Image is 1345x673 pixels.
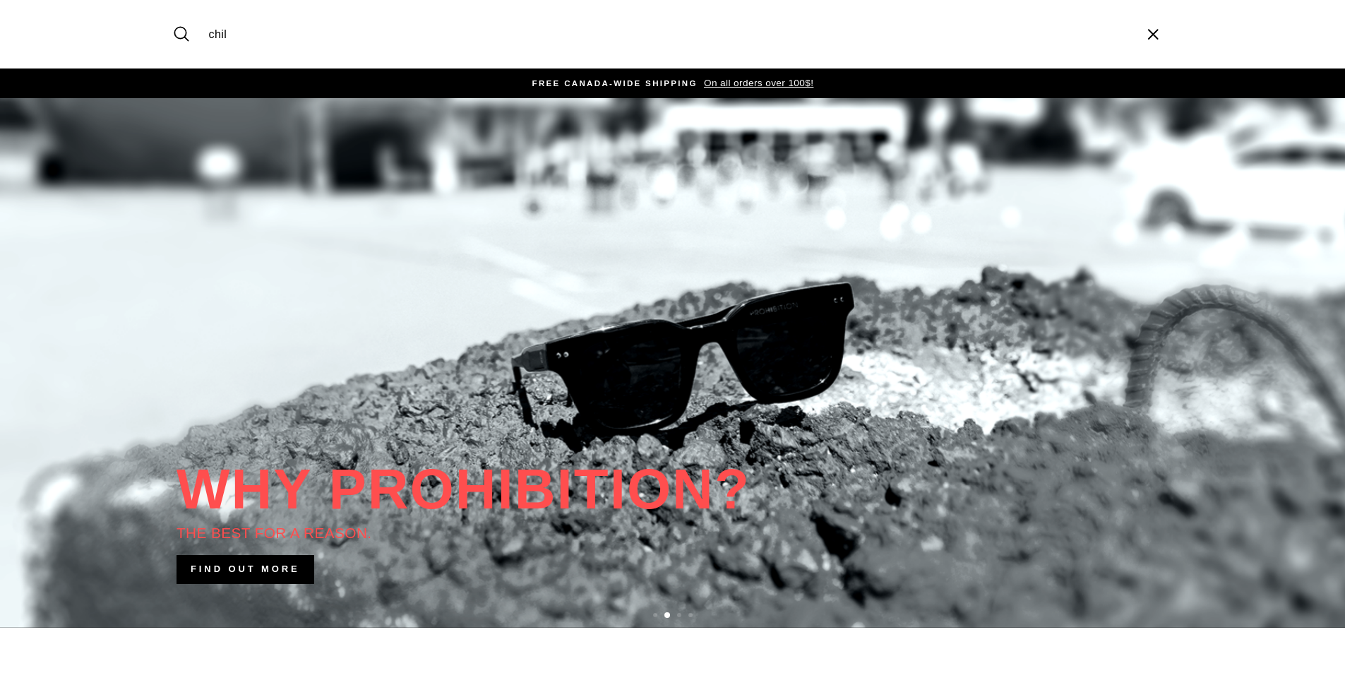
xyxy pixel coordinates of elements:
[664,612,671,619] button: 2
[677,613,684,620] button: 3
[202,11,1132,58] input: Search our store
[175,76,1171,91] a: FREE CANADA-WIDE SHIPPING On all orders over 100$!
[700,78,813,88] span: On all orders over 100$!
[653,613,660,620] button: 1
[532,79,697,88] span: FREE CANADA-WIDE SHIPPING
[688,613,695,620] button: 4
